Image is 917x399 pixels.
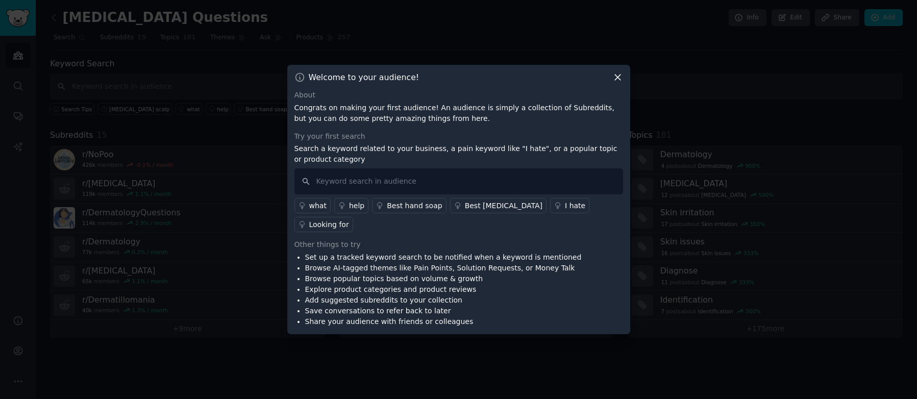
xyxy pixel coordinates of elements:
[387,201,442,211] div: Best hand soap
[305,306,582,316] li: Save conversations to refer back to later
[294,239,623,250] div: Other things to try
[305,252,582,263] li: Set up a tracked keyword search to be notified when a keyword is mentioned
[294,143,623,165] p: Search a keyword related to your business, a pain keyword like "I hate", or a popular topic or pr...
[305,273,582,284] li: Browse popular topics based on volume & growth
[294,103,623,124] p: Congrats on making your first audience! An audience is simply a collection of Subreddits, but you...
[305,263,582,273] li: Browse AI-tagged themes like Pain Points, Solution Requests, or Money Talk
[294,198,331,213] a: what
[305,295,582,306] li: Add suggested subreddits to your collection
[565,201,585,211] div: I hate
[309,201,327,211] div: what
[294,217,353,232] a: Looking for
[465,201,542,211] div: Best [MEDICAL_DATA]
[334,198,368,213] a: help
[372,198,446,213] a: Best hand soap
[309,219,349,230] div: Looking for
[349,201,364,211] div: help
[305,284,582,295] li: Explore product categories and product reviews
[294,168,623,194] input: Keyword search in audience
[294,131,623,142] div: Try your first search
[450,198,547,213] a: Best [MEDICAL_DATA]
[309,72,419,83] h3: Welcome to your audience!
[550,198,589,213] a: I hate
[294,90,623,101] div: About
[305,316,582,327] li: Share your audience with friends or colleagues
